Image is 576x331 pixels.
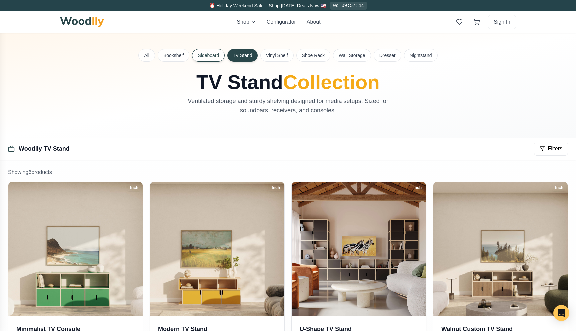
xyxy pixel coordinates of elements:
span: ⏰ Holiday Weekend Sale – Shop [DATE] Deals Now 🇺🇸 [209,3,326,8]
button: Bookshelf [158,49,189,62]
button: Nightstand [404,49,438,62]
img: Woodlly [60,17,104,27]
div: Open Intercom Messenger [553,305,569,321]
div: Inch [269,184,283,191]
button: All [138,49,155,62]
button: Shoe Rack [296,49,330,62]
div: Inch [127,184,141,191]
button: TV Stand [227,49,257,62]
span: Filters [548,145,562,153]
div: Inch [552,184,566,191]
button: Vinyl Shelf [260,49,294,62]
p: Ventilated storage and sturdy shelving designed for media setups. Sized for soundbars, receivers,... [176,96,400,115]
button: Dresser [374,49,401,62]
img: Modern TV Stand [150,182,284,316]
div: Inch [410,184,425,191]
button: About [307,18,321,26]
h1: TV Stand [139,72,437,92]
button: Filters [534,142,568,156]
button: Sideboard [192,49,225,62]
button: Sign In [488,15,516,29]
p: Showing 6 product s [8,168,568,176]
span: Collection [283,71,380,93]
img: Walnut Custom TV Stand [433,182,568,316]
img: U-Shape TV Stand [292,182,426,316]
button: Wall Storage [333,49,371,62]
div: 0d 09:57:44 [330,2,366,10]
button: Configurator [267,18,296,26]
a: Woodlly TV Stand [19,145,70,152]
img: Minimalist TV Console [8,182,143,316]
button: Shop [237,18,256,26]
